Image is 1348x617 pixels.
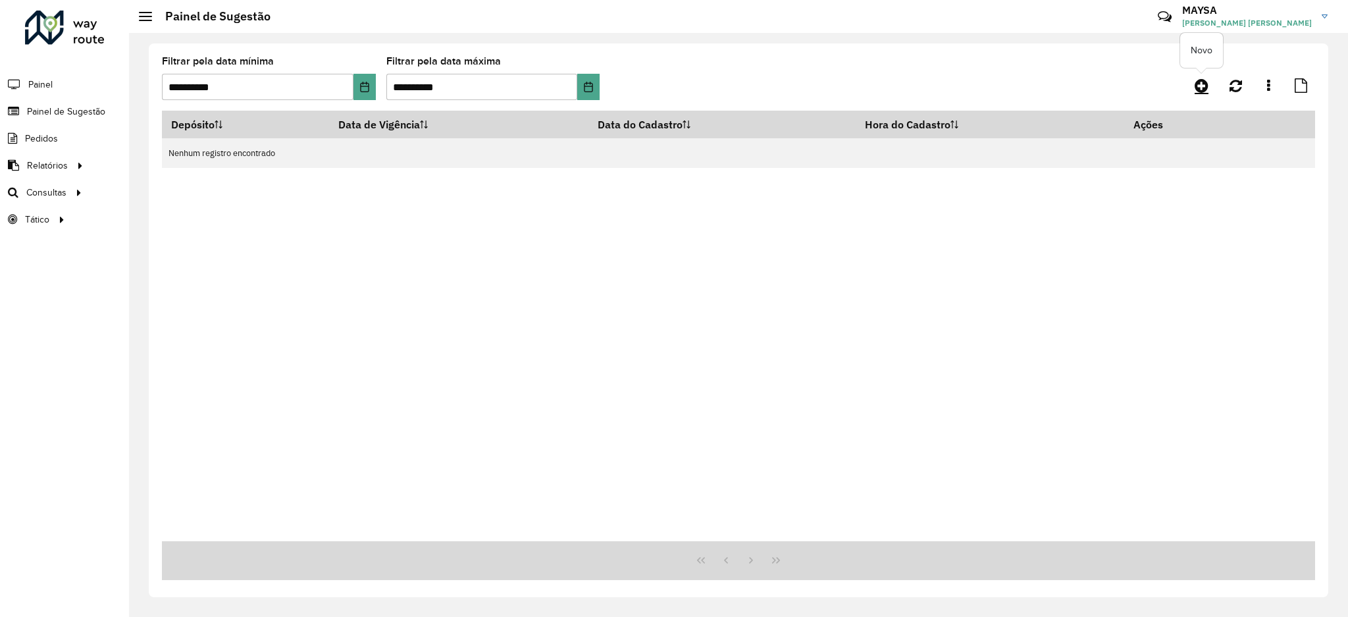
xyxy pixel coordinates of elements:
span: Relatórios [27,159,68,173]
label: Filtrar pela data máxima [386,53,501,69]
button: Choose Date [577,74,600,100]
span: Painel [28,78,53,92]
label: Filtrar pela data mínima [162,53,274,69]
span: Tático [25,213,49,227]
div: Novo [1180,33,1223,68]
span: Painel de Sugestão [27,105,105,119]
th: Depósito [162,111,329,138]
h3: MAYSA [1182,4,1312,16]
th: Data de Vigência [329,111,588,138]
span: Pedidos [25,132,58,146]
td: Nenhum registro encontrado [162,138,1315,168]
span: Consultas [26,186,66,200]
a: Contato Rápido [1151,3,1179,31]
th: Ações [1124,111,1203,138]
th: Hora do Cadastro [856,111,1124,138]
button: Choose Date [353,74,376,100]
th: Data do Cadastro [588,111,856,138]
h2: Painel de Sugestão [152,9,271,24]
span: [PERSON_NAME] [PERSON_NAME] [1182,17,1312,29]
